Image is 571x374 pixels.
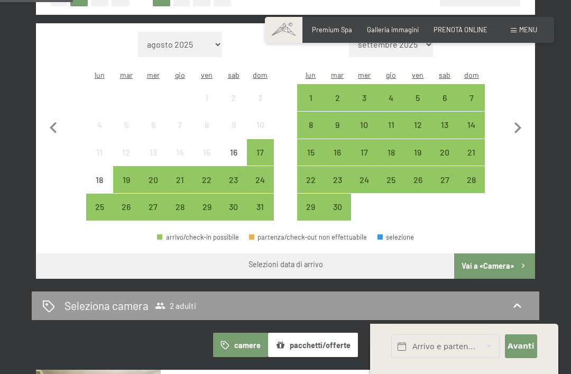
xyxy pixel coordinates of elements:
div: Tue Aug 12 2025 [113,139,140,166]
div: arrivo/check-in possibile [220,194,247,221]
div: 2 [325,94,350,118]
div: Sun Aug 03 2025 [247,84,274,111]
div: Sat Aug 09 2025 [220,112,247,139]
div: Sat Aug 02 2025 [220,84,247,111]
div: 5 [114,121,139,145]
div: Thu Sep 25 2025 [377,166,404,193]
div: 11 [379,121,403,145]
h2: Seleziona camera [65,298,149,313]
div: 4 [379,94,403,118]
div: 17 [352,148,377,173]
div: Fri Aug 29 2025 [194,194,220,221]
div: 10 [352,121,377,145]
div: 24 [248,176,273,200]
div: Wed Aug 13 2025 [140,139,167,166]
div: arrivo/check-in possibile [431,166,458,193]
div: arrivo/check-in possibile [351,84,378,111]
div: 28 [459,176,484,200]
span: Galleria immagini [367,25,419,34]
div: 12 [114,148,139,173]
div: 28 [168,203,192,227]
div: Sun Sep 21 2025 [458,139,485,166]
div: arrivo/check-in non effettuabile [140,112,167,139]
div: Sun Aug 31 2025 [247,194,274,221]
div: 8 [298,121,323,145]
button: Avanti [505,334,538,358]
div: Sun Aug 17 2025 [247,139,274,166]
abbr: martedì [120,70,133,79]
div: arrivo/check-in possibile [377,112,404,139]
div: 12 [406,121,430,145]
button: Vai a «Camera» [454,253,535,279]
div: arrivo/check-in possibile [140,194,167,221]
div: arrivo/check-in non effettuabile [167,139,194,166]
div: Tue Sep 23 2025 [324,166,351,193]
div: 4 [87,121,112,145]
div: arrivo/check-in possibile [297,112,324,139]
span: Menu [519,25,537,34]
div: Fri Sep 26 2025 [404,166,431,193]
div: arrivo/check-in possibile [377,139,404,166]
div: arrivo/check-in possibile [324,139,351,166]
div: Fri Aug 08 2025 [194,112,220,139]
div: Mon Sep 29 2025 [297,194,324,221]
div: Sun Sep 28 2025 [458,166,485,193]
div: Wed Aug 27 2025 [140,194,167,221]
div: arrivo/check-in possibile [194,194,220,221]
div: Mon Sep 15 2025 [297,139,324,166]
div: 24 [352,176,377,200]
div: arrivo/check-in non effettuabile [113,112,140,139]
div: 1 [195,94,219,118]
div: 20 [432,148,457,173]
div: selezione [377,234,415,241]
div: Mon Aug 18 2025 [86,166,113,193]
div: Mon Sep 01 2025 [297,84,324,111]
button: Mese precedente [42,32,65,221]
div: 1 [298,94,323,118]
div: arrivo/check-in possibile [157,234,239,241]
div: Sat Aug 30 2025 [220,194,247,221]
div: arrivo/check-in non effettuabile [194,112,220,139]
div: Thu Aug 28 2025 [167,194,194,221]
button: camere [213,333,268,357]
div: Thu Aug 14 2025 [167,139,194,166]
div: 6 [141,121,165,145]
div: 23 [325,176,350,200]
div: arrivo/check-in possibile [351,139,378,166]
div: Sat Sep 20 2025 [431,139,458,166]
div: Sun Aug 24 2025 [247,166,274,193]
div: Sat Aug 16 2025 [220,139,247,166]
abbr: sabato [439,70,450,79]
div: 14 [168,148,192,173]
div: arrivo/check-in possibile [324,166,351,193]
div: 9 [325,121,350,145]
div: arrivo/check-in non effettuabile [167,112,194,139]
a: PRENOTA ONLINE [434,25,487,34]
div: 5 [406,94,430,118]
div: arrivo/check-in non effettuabile [220,112,247,139]
div: 3 [248,94,273,118]
a: Premium Spa [312,25,352,34]
div: arrivo/check-in possibile [404,166,431,193]
div: arrivo/check-in possibile [86,194,113,221]
div: arrivo/check-in possibile [431,112,458,139]
span: 2 adulti [155,300,196,311]
div: arrivo/check-in non effettuabile [86,139,113,166]
div: partenza/check-out non effettuabile [249,234,367,241]
div: 3 [352,94,377,118]
div: 9 [221,121,246,145]
div: 11 [87,148,112,173]
div: arrivo/check-in non effettuabile [113,139,140,166]
div: 7 [168,121,192,145]
div: 23 [221,176,246,200]
div: 26 [406,176,430,200]
div: Sun Aug 10 2025 [247,112,274,139]
div: Mon Aug 04 2025 [86,112,113,139]
div: 18 [379,148,403,173]
button: Mese successivo [506,32,529,221]
abbr: domenica [464,70,479,79]
div: 13 [432,121,457,145]
span: Avanti [508,341,534,352]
